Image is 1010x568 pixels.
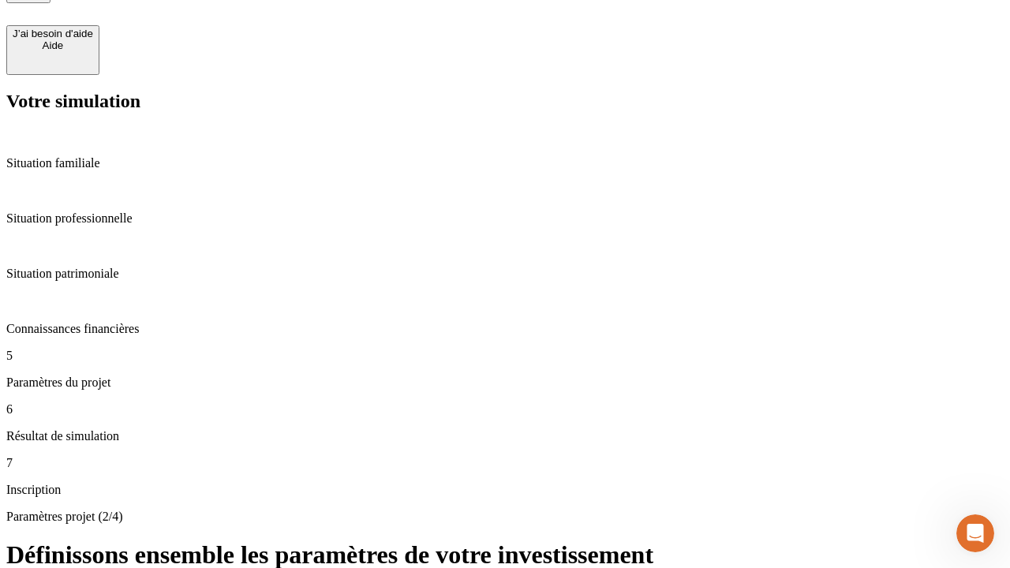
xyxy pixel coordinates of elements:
iframe: Intercom live chat [956,514,994,552]
p: Situation familiale [6,156,1004,170]
p: Résultat de simulation [6,429,1004,443]
p: Situation patrimoniale [6,267,1004,281]
p: 6 [6,402,1004,417]
p: 5 [6,349,1004,363]
p: Paramètres du projet [6,376,1004,390]
p: 7 [6,456,1004,470]
p: Situation professionnelle [6,211,1004,226]
div: Aide [13,39,93,51]
div: J’ai besoin d'aide [13,28,93,39]
p: Connaissances financières [6,322,1004,336]
h2: Votre simulation [6,91,1004,112]
p: Inscription [6,483,1004,497]
button: J’ai besoin d'aideAide [6,25,99,75]
p: Paramètres projet (2/4) [6,510,1004,524]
